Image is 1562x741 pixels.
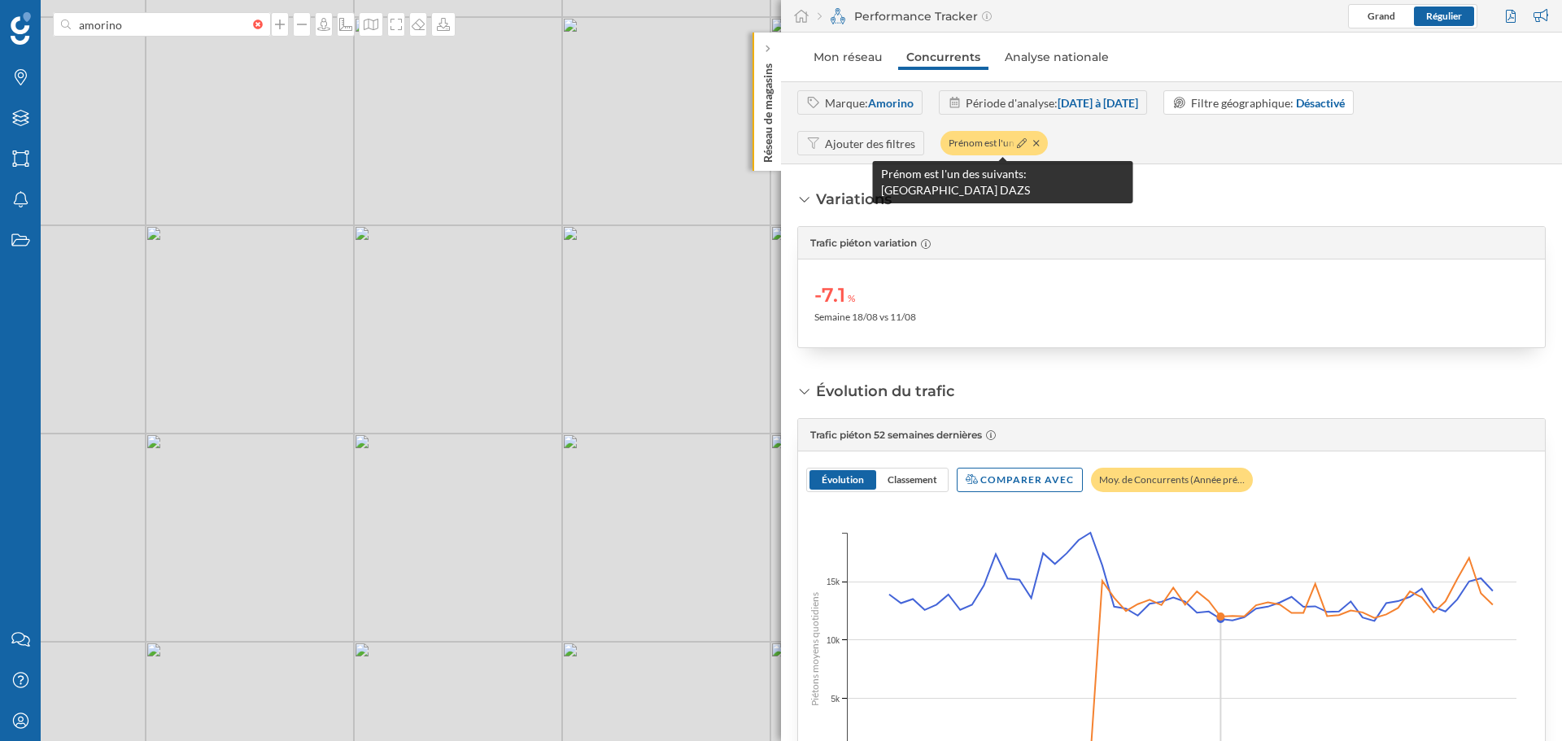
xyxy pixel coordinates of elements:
div: Période d'analyse: [966,94,1138,111]
span: Évolution [822,473,864,486]
div: Évolution du trafic [816,381,954,402]
p: Réseau de magasins [760,57,776,163]
span: Trafic piéton 52 semaines dernières [810,429,982,441]
span: Trafic piéton variation [810,236,917,251]
div: Variations [816,189,892,210]
span: Assistance [26,11,105,26]
div: Ajouter des filtres [825,135,915,152]
strong: [DATE] à [DATE] [1058,96,1138,110]
a: Concurrents [898,44,988,70]
span: % [848,291,855,306]
img: monitoring-360.svg [830,8,846,24]
div: Moy. de Concurrents (Année pré… [1091,468,1253,492]
a: Mon réseau [805,44,890,70]
span: Filtre géographique: [1191,96,1294,110]
text: Piétons moyens quotidiens [809,592,821,706]
span: 5k [831,692,840,704]
div: Marque: [825,94,914,111]
span: 15k [827,576,840,588]
div: Performance Tracker [818,8,992,24]
strong: Amorino [868,96,914,110]
img: Logo Geoblink [11,12,31,45]
div: Désactivé [1296,94,1345,111]
a: Analyse nationale [997,44,1117,70]
div: Prénom est l'un des suivants: [GEOGRAPHIC_DATA] DAZS [873,161,1133,203]
span: Régulier [1426,10,1462,22]
span: Grand [1368,10,1395,22]
span: -7.1 [814,282,845,308]
span: 10k [827,634,840,646]
span: Classement [888,473,937,486]
span: Semaine 18/08 vs 11/08 [814,311,916,323]
div: Prénom est l'un des … [940,131,1048,155]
